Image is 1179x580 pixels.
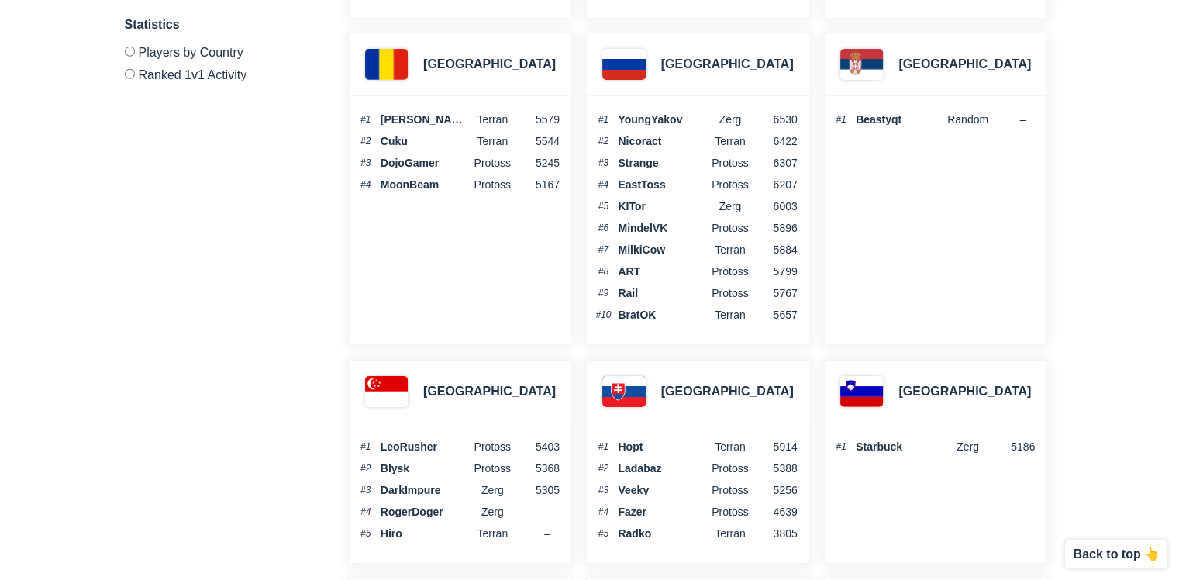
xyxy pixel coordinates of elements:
span: Protoss [708,506,753,517]
span: #1 [357,442,374,451]
span: – [544,527,550,540]
span: Terran [708,136,753,147]
span: DarkImpure [381,485,471,495]
span: LeoRusher [381,441,471,452]
span: 6207 [753,179,798,190]
span: Hopt [618,441,708,452]
span: KITor [618,201,708,212]
span: #4 [357,507,374,516]
span: Terran [708,441,753,452]
span: – [1019,113,1026,126]
span: Protoss [470,463,515,474]
h3: [GEOGRAPHIC_DATA] [423,382,556,401]
span: – [544,506,550,518]
span: Zerg [946,441,991,452]
span: Terran [470,136,515,147]
span: #8 [595,267,612,276]
span: 5167 [515,179,560,190]
span: #2 [357,136,374,146]
span: #5 [357,529,374,538]
span: Protoss [708,223,753,233]
p: Back to top 👆 [1073,548,1160,561]
span: 6003 [753,201,798,212]
span: Nicoract [618,136,708,147]
input: Ranked 1v1 Activity [125,69,135,79]
span: #2 [357,464,374,473]
span: 5884 [753,244,798,255]
h3: [GEOGRAPHIC_DATA] [661,382,794,401]
span: #4 [595,507,612,516]
span: [PERSON_NAME] [381,114,471,125]
span: #3 [357,158,374,167]
span: Protoss [470,157,515,168]
span: Zerg [470,506,515,517]
span: Terran [708,528,753,539]
span: #1 [357,115,374,124]
span: Blysk [381,463,471,474]
span: #5 [595,529,612,538]
span: Hiro [381,528,471,539]
span: protoss [708,157,753,168]
span: #1 [833,115,850,124]
span: 5799 [753,266,798,277]
span: #6 [595,223,612,233]
span: 5186 [990,441,1035,452]
span: 5579 [515,114,560,125]
span: #3 [595,158,612,167]
span: 5767 [753,288,798,299]
span: Terran [708,244,753,255]
span: 4639 [753,506,798,517]
span: Ladabaz [618,463,708,474]
span: 5368 [515,463,560,474]
span: 6422 [753,136,798,147]
span: 6307 [753,157,798,168]
span: #1 [595,115,612,124]
span: 5388 [753,463,798,474]
span: ART [618,266,708,277]
span: 5914 [753,441,798,452]
input: Players by Country [125,47,135,57]
span: Beastyqt [856,114,946,125]
span: Protoss [470,179,515,190]
label: Players by Country [125,47,311,63]
span: Terran [470,528,515,539]
span: Radko [618,528,708,539]
label: Ranked 1v1 Activity [125,63,311,81]
span: YoungYakov [618,114,708,125]
span: #2 [595,464,612,473]
span: 5896 [753,223,798,233]
span: #4 [357,180,374,189]
span: MoonBeam [381,179,471,190]
span: Veeky [618,485,708,495]
span: 5305 [515,485,560,495]
span: #3 [357,485,374,495]
span: Cuku [381,136,471,147]
span: #10 [595,310,612,319]
span: 3805 [753,528,798,539]
span: MindelVK [618,223,708,233]
span: #7 [595,245,612,254]
span: 5256 [753,485,798,495]
h3: [GEOGRAPHIC_DATA] [423,55,556,74]
span: EastToss [618,179,708,190]
span: Fazer [618,506,708,517]
span: Protoss [708,266,753,277]
span: #1 [833,442,850,451]
span: #3 [595,485,612,495]
span: Starbuck [856,441,946,452]
span: RogerDoger [381,506,471,517]
span: #9 [595,288,612,298]
span: 5657 [753,309,798,320]
span: 5544 [515,136,560,147]
span: Random [946,114,991,125]
span: 6530 [753,114,798,125]
span: BratOK [618,309,708,320]
span: Terran [470,114,515,125]
span: 5245 [515,157,560,168]
span: Zerg [708,114,753,125]
span: Zerg [708,201,753,212]
span: Protoss [708,485,753,495]
span: #5 [595,202,612,211]
span: DojoGamer [381,157,471,168]
span: Zerg [470,485,515,495]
